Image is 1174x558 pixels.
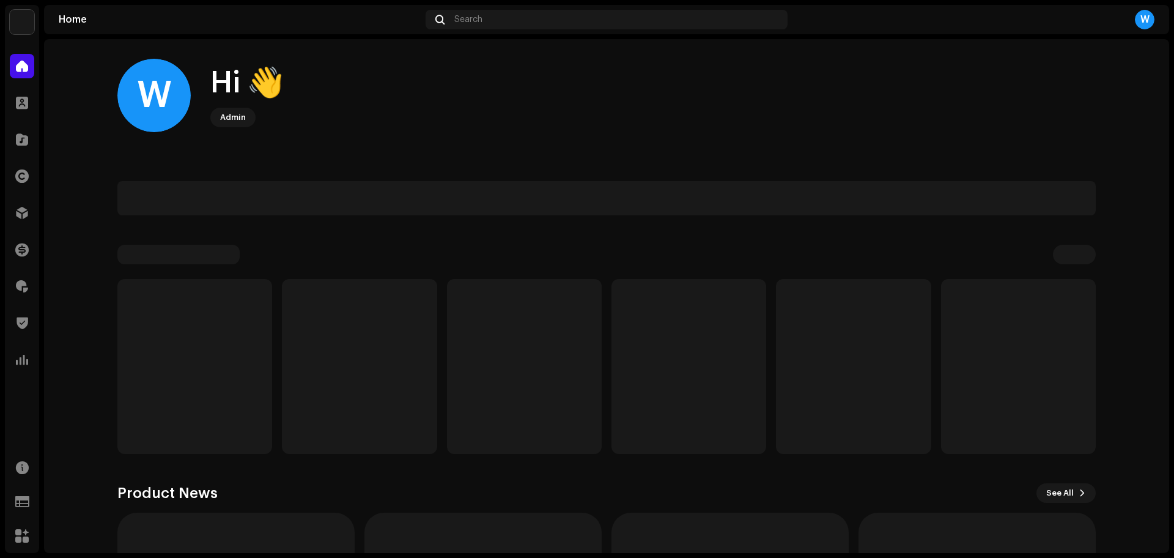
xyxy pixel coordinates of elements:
div: W [1135,10,1154,29]
span: See All [1046,481,1074,505]
h3: Product News [117,483,218,503]
div: Home [59,15,421,24]
div: W [117,59,191,132]
span: Search [454,15,482,24]
button: See All [1036,483,1096,503]
img: 64f15ab7-a28a-4bb5-a164-82594ec98160 [10,10,34,34]
div: Admin [220,110,246,125]
div: Hi 👋 [210,64,284,103]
